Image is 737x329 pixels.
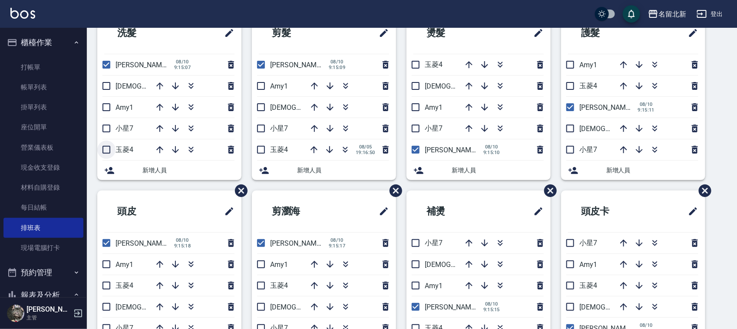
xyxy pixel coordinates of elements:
p: 主管 [26,314,71,322]
span: 9:15:10 [482,150,501,155]
h2: 燙髮 [413,17,493,49]
span: 小星7 [270,124,288,132]
span: 修改班表的標題 [683,23,698,43]
span: 小星7 [579,239,597,247]
span: 新增人員 [606,166,698,175]
span: 玉菱4 [425,60,443,69]
span: [DEMOGRAPHIC_DATA]9 [579,125,655,133]
span: 玉菱4 [270,145,288,154]
span: [DEMOGRAPHIC_DATA]9 [270,303,346,311]
span: [DEMOGRAPHIC_DATA]9 [116,82,191,90]
span: [PERSON_NAME]2 [116,61,172,69]
h2: 頭皮 [104,196,184,227]
span: 08/10 [327,59,347,65]
span: 新增人員 [142,166,235,175]
span: 小星7 [425,124,443,132]
span: 修改班表的標題 [373,23,389,43]
span: [DEMOGRAPHIC_DATA]9 [270,103,346,112]
button: 報表及分析 [3,284,83,306]
button: 櫃檯作業 [3,31,83,54]
span: 9:15:17 [327,243,347,249]
span: Amy1 [270,260,288,269]
span: Amy1 [425,282,443,290]
span: 刪除班表 [228,178,249,204]
span: 修改班表的標題 [219,23,235,43]
span: 小星7 [116,124,133,132]
span: 新增人員 [297,166,389,175]
a: 座位開單 [3,117,83,137]
span: 19:16:50 [356,150,375,155]
span: 修改班表的標題 [373,201,389,222]
span: 玉菱4 [579,281,597,290]
span: Amy1 [116,260,133,269]
span: 小星7 [425,239,443,247]
span: 9:15:18 [173,243,192,249]
span: 08/10 [173,237,192,243]
span: [DEMOGRAPHIC_DATA]9 [425,82,500,90]
span: 08/10 [637,102,656,107]
span: Amy1 [425,103,443,112]
span: 玉菱4 [116,145,133,154]
a: 排班表 [3,218,83,238]
a: 帳單列表 [3,77,83,97]
span: 修改班表的標題 [528,201,544,222]
a: 現金收支登錄 [3,158,83,178]
span: 08/10 [637,322,656,328]
h2: 洗髮 [104,17,184,49]
div: 新增人員 [561,161,705,180]
span: [PERSON_NAME]2 [425,146,481,154]
span: 9:15:07 [173,65,192,70]
span: 08/10 [482,301,501,307]
button: 名留北新 [644,5,690,23]
h2: 剪髮 [259,17,339,49]
span: 小星7 [579,145,597,154]
span: 玉菱4 [579,82,597,90]
a: 現場電腦打卡 [3,238,83,258]
span: [PERSON_NAME]2 [425,303,481,311]
span: 修改班表的標題 [219,201,235,222]
span: 修改班表的標題 [683,201,698,222]
a: 營業儀表板 [3,138,83,158]
span: [PERSON_NAME]2 [116,239,172,247]
span: 玉菱4 [270,281,288,290]
span: 08/05 [356,144,375,150]
button: 預約管理 [3,261,83,284]
span: [PERSON_NAME]2 [579,103,635,112]
span: [PERSON_NAME]2 [270,239,326,247]
span: 修改班表的標題 [528,23,544,43]
span: [DEMOGRAPHIC_DATA]9 [425,260,500,269]
span: [DEMOGRAPHIC_DATA]9 [579,303,655,311]
a: 打帳單 [3,57,83,77]
a: 每日結帳 [3,197,83,217]
h2: 剪瀏海 [259,196,344,227]
span: 玉菱4 [116,281,133,290]
span: Amy1 [579,61,597,69]
span: Amy1 [270,82,288,90]
h2: 補燙 [413,196,493,227]
span: [PERSON_NAME]2 [270,61,326,69]
span: [DEMOGRAPHIC_DATA]9 [116,303,191,311]
span: 08/10 [482,144,501,150]
div: 名留北新 [658,9,686,20]
img: Person [7,305,24,322]
span: 9:15:09 [327,65,347,70]
button: save [623,5,640,23]
span: 9:15:11 [637,107,656,113]
span: 刪除班表 [692,178,713,204]
a: 材料自購登錄 [3,178,83,197]
div: 新增人員 [97,161,241,180]
span: 08/10 [327,237,347,243]
span: 新增人員 [452,166,544,175]
span: Amy1 [579,260,597,269]
span: 9:15:15 [482,307,501,313]
span: Amy1 [116,103,133,112]
h5: [PERSON_NAME] [26,305,71,314]
h2: 頭皮卡 [568,196,653,227]
span: 刪除班表 [538,178,558,204]
span: 刪除班表 [383,178,403,204]
button: 登出 [693,6,727,22]
a: 掛單列表 [3,97,83,117]
span: 08/10 [173,59,192,65]
div: 新增人員 [252,161,396,180]
h2: 護髮 [568,17,648,49]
